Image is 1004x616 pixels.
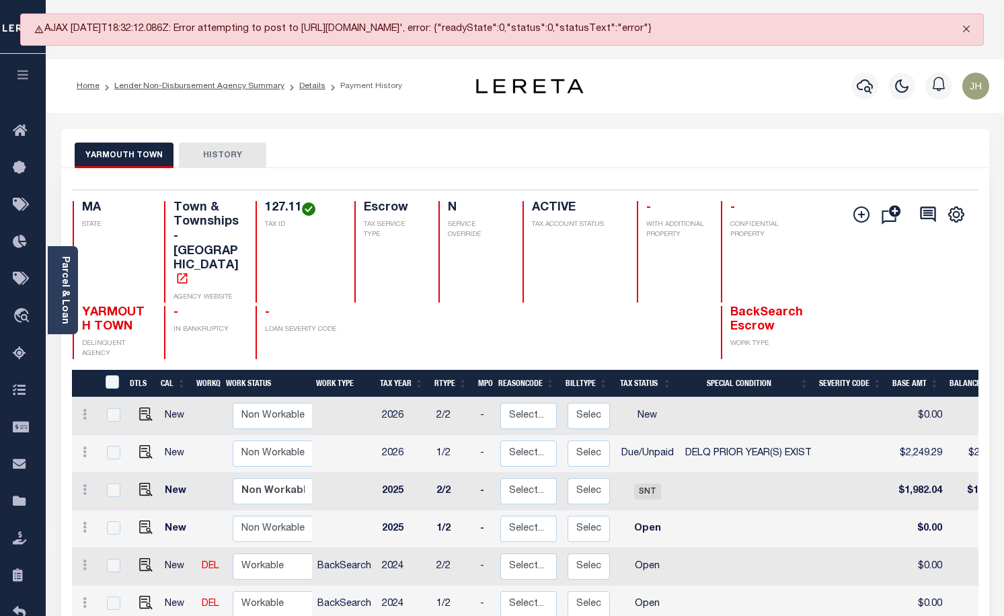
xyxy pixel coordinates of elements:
[685,449,812,458] span: DELQ PRIOR YEAR(S) EXIST
[730,220,796,240] p: CONFIDENTIAL PROPERTY
[159,473,196,510] td: New
[615,397,679,435] td: New
[311,370,375,397] th: Work Type
[20,13,984,46] div: AJAX [DATE]T18:32:12.086Z: Error attempting to post to [URL][DOMAIN_NAME]', error: {"readyState":...
[159,435,196,473] td: New
[890,435,948,473] td: $2,249.29
[265,325,338,335] p: LOAN SEVERITY CODE
[730,202,735,214] span: -
[377,473,431,510] td: 2025
[431,548,475,586] td: 2/2
[159,548,196,586] td: New
[155,370,191,397] th: CAL: activate to sort column ascending
[890,473,948,510] td: $1,982.04
[202,562,219,571] a: DEL
[377,548,431,586] td: 2024
[173,325,239,335] p: IN BANKRUPTCY
[431,510,475,548] td: 1/2
[159,510,196,548] td: New
[475,548,495,586] td: -
[265,307,270,319] span: -
[431,397,475,435] td: 2/2
[476,79,584,93] img: logo-dark.svg
[475,510,495,548] td: -
[82,220,148,230] p: STATE
[431,435,475,473] td: 1/2
[265,220,338,230] p: TAX ID
[265,201,338,216] h4: 127.11
[173,293,239,303] p: AGENCY WEBSITE
[890,397,948,435] td: $0.00
[82,307,145,334] span: YARMOUTH TOWN
[82,201,148,216] h4: MA
[429,370,473,397] th: RType: activate to sort column ascending
[364,201,422,216] h4: Escrow
[299,82,325,90] a: Details
[72,370,98,397] th: &nbsp;&nbsp;&nbsp;&nbsp;&nbsp;&nbsp;&nbsp;&nbsp;&nbsp;&nbsp;
[377,510,431,548] td: 2025
[493,370,560,397] th: ReasonCode: activate to sort column ascending
[615,548,679,586] td: Open
[475,397,495,435] td: -
[191,370,221,397] th: WorkQ
[532,220,621,230] p: TAX ACCOUNT STATUS
[75,143,173,168] button: YARMOUTH TOWN
[950,14,983,44] button: Close
[677,370,814,397] th: Special Condition: activate to sort column ascending
[615,510,679,548] td: Open
[159,397,196,435] td: New
[312,548,377,586] td: BackSearch
[13,308,34,325] i: travel_explore
[890,510,948,548] td: $0.00
[646,220,705,240] p: WITH ADDITIONAL PROPERTY
[60,256,69,324] a: Parcel & Loan
[221,370,312,397] th: Work Status
[475,473,495,510] td: -
[448,201,506,216] h4: N
[375,370,429,397] th: Tax Year: activate to sort column ascending
[730,339,796,349] p: WORK TYPE
[473,370,493,397] th: MPO
[325,80,402,92] li: Payment History
[173,201,239,288] h4: Town & Townships - [GEOGRAPHIC_DATA]
[890,548,948,586] td: $0.00
[887,370,944,397] th: Base Amt: activate to sort column ascending
[730,307,803,334] span: BackSearch Escrow
[615,435,679,473] td: Due/Unpaid
[179,143,266,168] button: HISTORY
[634,484,661,500] span: SNT
[124,370,155,397] th: DTLS
[364,220,422,240] p: TAX SERVICE TYPE
[814,370,887,397] th: Severity Code: activate to sort column ascending
[98,370,125,397] th: &nbsp;
[173,307,178,319] span: -
[77,82,100,90] a: Home
[431,473,475,510] td: 2/2
[448,220,506,240] p: SERVICE OVERRIDE
[646,202,651,214] span: -
[560,370,613,397] th: BillType: activate to sort column ascending
[962,73,989,100] img: svg+xml;base64,PHN2ZyB4bWxucz0iaHR0cDovL3d3dy53My5vcmcvMjAwMC9zdmciIHBvaW50ZXItZXZlbnRzPSJub25lIi...
[475,435,495,473] td: -
[613,370,677,397] th: Tax Status: activate to sort column ascending
[202,599,219,609] a: DEL
[377,397,431,435] td: 2026
[377,435,431,473] td: 2026
[82,339,148,359] p: DELINQUENT AGENCY
[532,201,621,216] h4: ACTIVE
[114,82,284,90] a: Lender Non-Disbursement Agency Summary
